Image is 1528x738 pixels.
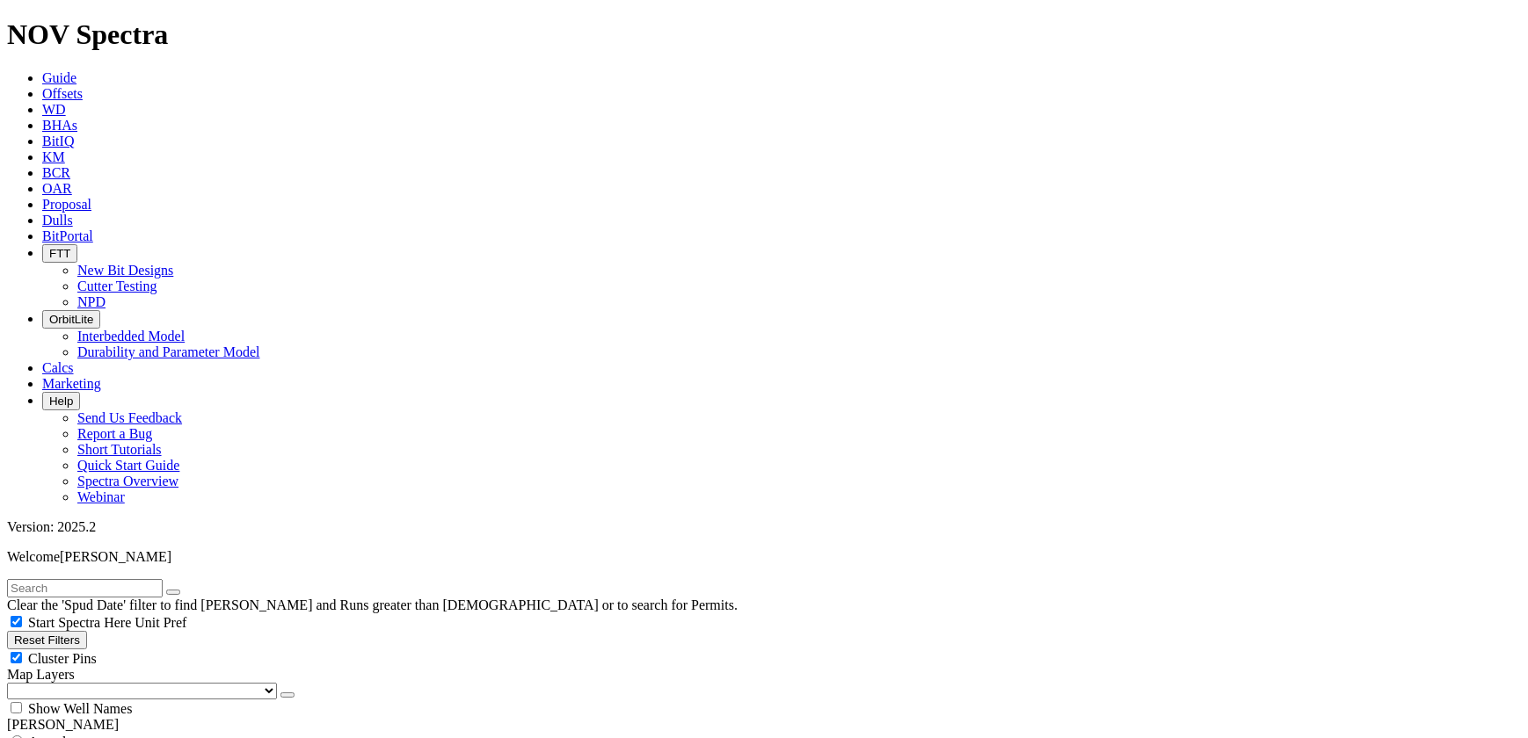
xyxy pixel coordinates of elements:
[135,615,186,630] span: Unit Pref
[7,667,75,682] span: Map Layers
[42,392,80,410] button: Help
[77,410,182,425] a: Send Us Feedback
[77,294,106,309] a: NPD
[7,631,87,649] button: Reset Filters
[49,247,70,260] span: FTT
[7,717,1521,733] div: [PERSON_NAME]
[42,70,76,85] a: Guide
[49,313,93,326] span: OrbitLite
[7,18,1521,51] h1: NOV Spectra
[77,458,179,473] a: Quick Start Guide
[42,181,72,196] a: OAR
[77,442,162,457] a: Short Tutorials
[42,228,93,243] a: BitPortal
[42,165,70,180] a: BCR
[42,197,91,212] a: Proposal
[7,519,1521,535] div: Version: 2025.2
[7,597,738,612] span: Clear the 'Spud Date' filter to find [PERSON_NAME] and Runs greater than [DEMOGRAPHIC_DATA] or to...
[7,579,163,597] input: Search
[42,149,65,164] a: KM
[42,213,73,228] a: Dulls
[42,310,100,329] button: OrbitLite
[60,549,171,564] span: [PERSON_NAME]
[11,616,22,627] input: Start Spectra Here
[28,651,97,666] span: Cluster Pins
[42,102,66,117] a: WD
[77,489,125,504] a: Webinar
[28,615,131,630] span: Start Spectra Here
[77,426,152,441] a: Report a Bug
[42,360,74,375] a: Calcs
[28,701,132,716] span: Show Well Names
[77,263,173,278] a: New Bit Designs
[49,394,73,408] span: Help
[42,134,74,148] a: BitIQ
[77,279,157,293] a: Cutter Testing
[42,118,77,133] a: BHAs
[7,549,1521,565] p: Welcome
[42,376,101,391] a: Marketing
[42,244,77,263] button: FTT
[77,474,178,488] a: Spectra Overview
[42,86,83,101] a: Offsets
[77,344,260,359] a: Durability and Parameter Model
[77,329,185,344] a: Interbedded Model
